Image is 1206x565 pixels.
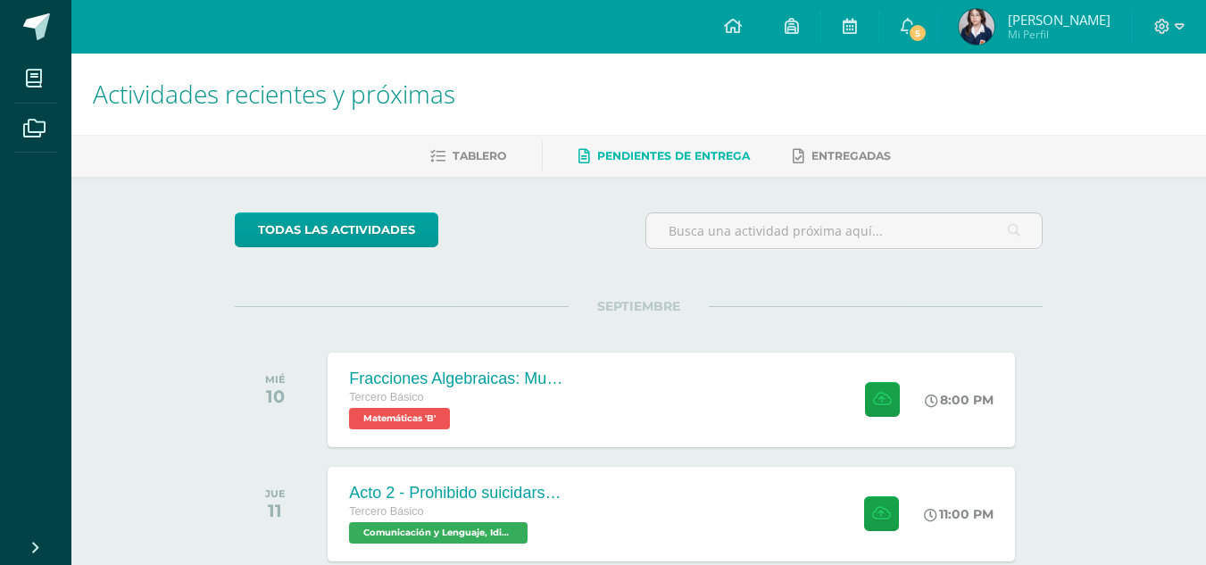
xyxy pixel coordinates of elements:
div: 10 [265,386,286,407]
a: Entregadas [793,142,891,170]
input: Busca una actividad próxima aquí... [646,213,1042,248]
span: Comunicación y Lenguaje, Idioma Español 'B' [349,522,528,544]
div: 11 [265,500,286,521]
div: 11:00 PM [924,506,994,522]
span: Tablero [453,149,506,162]
img: 41b69cafc6c9dcc1d0ea30fe2271c450.png [959,9,994,45]
div: Acto 2 - Prohibido suicidarse en primavera [349,484,563,503]
a: Pendientes de entrega [578,142,750,170]
span: Tercero Básico [349,391,423,403]
span: [PERSON_NAME] [1008,11,1110,29]
span: Tercero Básico [349,505,423,518]
div: 8:00 PM [925,392,994,408]
a: todas las Actividades [235,212,438,247]
div: Fracciones Algebraicas: Multiplicación y División [349,370,563,388]
span: Pendientes de entrega [597,149,750,162]
span: 5 [908,23,927,43]
span: Actividades recientes y próximas [93,77,455,111]
span: Mi Perfil [1008,27,1110,42]
div: MIÉ [265,373,286,386]
span: Entregadas [811,149,891,162]
span: Matemáticas 'B' [349,408,450,429]
div: JUE [265,487,286,500]
a: Tablero [430,142,506,170]
span: SEPTIEMBRE [569,298,709,314]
